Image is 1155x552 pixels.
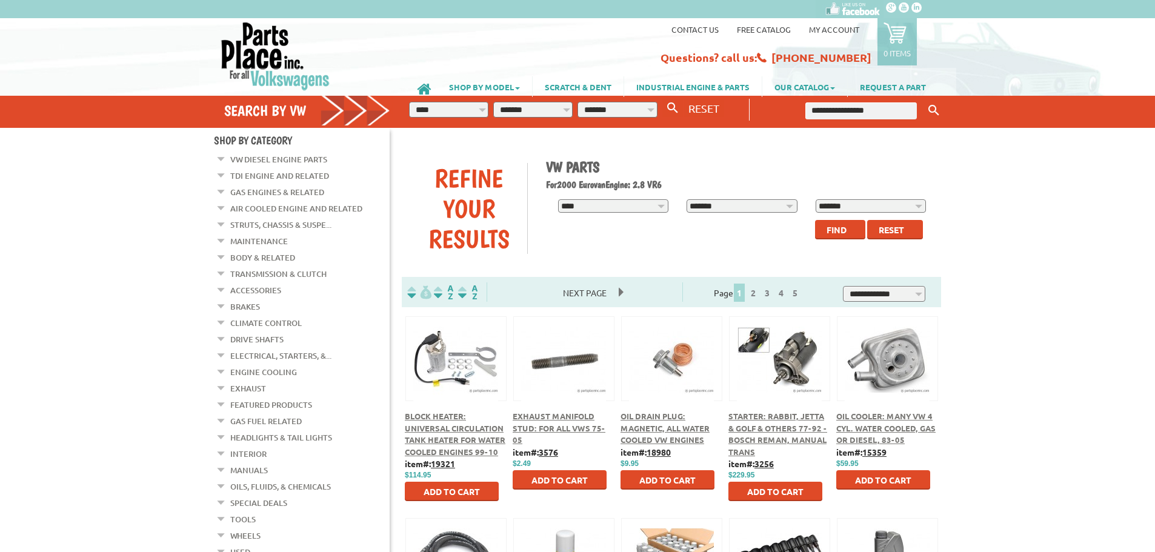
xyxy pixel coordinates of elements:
a: OUR CATALOG [762,76,847,97]
a: Featured Products [230,397,312,413]
b: item#: [836,447,887,457]
button: Add to Cart [513,470,607,490]
a: Contact us [671,24,719,35]
a: Drive Shafts [230,331,284,347]
span: $2.49 [513,459,531,468]
span: 1 [734,284,745,302]
a: Manuals [230,462,268,478]
a: Body & Related [230,250,295,265]
a: Exhaust [230,381,266,396]
a: Interior [230,446,267,462]
span: For [546,179,557,190]
button: RESET [684,99,724,117]
b: item#: [621,447,671,457]
a: Brakes [230,299,260,314]
a: 3 [762,287,773,298]
a: Gas Engines & Related [230,184,324,200]
a: Starter: Rabbit, Jetta & Golf & Others 77-92 - Bosch Reman, Manual Trans [728,411,827,457]
a: Tools [230,511,256,527]
a: Wheels [230,528,261,544]
span: $59.95 [836,459,859,468]
a: Climate Control [230,315,302,331]
p: 0 items [884,48,911,58]
button: Add to Cart [836,470,930,490]
h4: Shop By Category [214,134,390,147]
span: Add to Cart [855,474,911,485]
u: 19321 [431,458,455,469]
img: Sort by Sales Rank [456,285,480,299]
a: SCRATCH & DENT [533,76,624,97]
span: RESET [688,102,719,115]
div: Refine Your Results [411,163,527,254]
a: Special Deals [230,495,287,511]
a: Exhaust Manifold Stud: For All VWs 75-05 [513,411,605,445]
a: VW Diesel Engine Parts [230,151,327,167]
img: filterpricelow.svg [407,285,431,299]
button: Keyword Search [925,101,943,121]
a: INDUSTRIAL ENGINE & PARTS [624,76,762,97]
a: Electrical, Starters, &... [230,348,331,364]
a: TDI Engine and Related [230,168,329,184]
a: REQUEST A PART [848,76,938,97]
span: Add to Cart [424,486,480,497]
h4: Search by VW [224,102,390,119]
a: Next Page [551,287,619,298]
span: $114.95 [405,471,431,479]
a: Block Heater: Universal Circulation Tank Heater For Water Cooled Engines 99-10 [405,411,505,457]
span: Add to Cart [639,474,696,485]
a: Oil Drain Plug: Magnetic, All Water Cooled VW Engines [621,411,710,445]
img: Parts Place Inc! [220,21,331,91]
a: My Account [809,24,859,35]
a: 0 items [877,18,917,65]
span: Add to Cart [747,486,804,497]
button: Reset [867,220,923,239]
span: $229.95 [728,471,754,479]
button: Add to Cart [405,482,499,501]
a: SHOP BY MODEL [437,76,532,97]
u: 3576 [539,447,558,457]
span: $9.95 [621,459,639,468]
h1: VW Parts [546,158,933,176]
u: 3256 [754,458,774,469]
a: 4 [776,287,787,298]
div: Page [682,282,833,302]
button: Search By VW... [662,99,683,117]
u: 15359 [862,447,887,457]
a: Struts, Chassis & Suspe... [230,217,331,233]
a: Gas Fuel Related [230,413,302,429]
span: Next Page [551,284,619,302]
a: Engine Cooling [230,364,297,380]
h2: 2000 Eurovan [546,179,933,190]
a: 5 [790,287,801,298]
button: Add to Cart [728,482,822,501]
b: item#: [728,458,774,469]
span: Reset [879,224,904,235]
a: Free Catalog [737,24,791,35]
span: Engine: 2.8 VR6 [605,179,662,190]
span: Find [827,224,847,235]
button: Find [815,220,865,239]
button: Add to Cart [621,470,714,490]
a: Oil Cooler: Many VW 4 Cyl. water cooled, Gas or Diesel, 83-05 [836,411,936,445]
b: item#: [405,458,455,469]
span: Add to Cart [531,474,588,485]
a: Maintenance [230,233,288,249]
a: Transmission & Clutch [230,266,327,282]
u: 18980 [647,447,671,457]
a: Oils, Fluids, & Chemicals [230,479,331,494]
a: Accessories [230,282,281,298]
img: Sort by Headline [431,285,456,299]
a: Air Cooled Engine and Related [230,201,362,216]
a: Headlights & Tail Lights [230,430,332,445]
a: 2 [748,287,759,298]
b: item#: [513,447,558,457]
